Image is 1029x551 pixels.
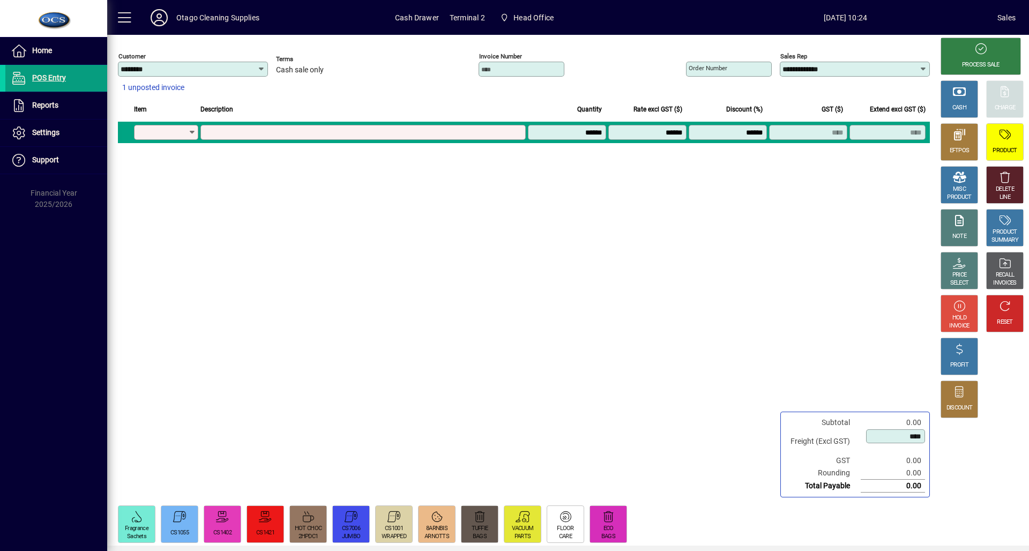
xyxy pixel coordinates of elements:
[785,467,861,480] td: Rounding
[633,103,682,115] span: Rate excl GST ($)
[142,8,176,27] button: Profile
[603,525,614,533] div: ECO
[950,147,970,155] div: EFTPOS
[426,525,448,533] div: 8ARNBIS
[822,103,843,115] span: GST ($)
[870,103,926,115] span: Extend excl GST ($)
[513,9,554,26] span: Head Office
[382,533,406,541] div: WRAPPED
[1000,193,1010,202] div: LINE
[276,66,324,75] span: Cash sale only
[32,73,66,82] span: POS Entry
[299,533,318,541] div: 2HPDC1
[5,147,107,174] a: Support
[953,185,966,193] div: MISC
[689,64,727,72] mat-label: Order number
[5,120,107,146] a: Settings
[861,467,925,480] td: 0.00
[32,46,52,55] span: Home
[5,38,107,64] a: Home
[952,271,967,279] div: PRICE
[122,82,184,93] span: 1 unposted invoice
[5,92,107,119] a: Reports
[946,404,972,412] div: DISCOUNT
[450,9,485,26] span: Terminal 2
[993,147,1017,155] div: PRODUCT
[472,525,488,533] div: TUFFIE
[496,8,558,27] span: Head Office
[125,525,148,533] div: Fragrance
[785,480,861,493] td: Total Payable
[559,533,572,541] div: CARE
[134,103,147,115] span: Item
[962,61,1000,69] div: PROCESS SALE
[952,104,966,112] div: CASH
[32,101,58,109] span: Reports
[861,480,925,493] td: 0.00
[473,533,487,541] div: BAGS
[577,103,602,115] span: Quantity
[785,416,861,429] td: Subtotal
[785,455,861,467] td: GST
[996,185,1014,193] div: DELETE
[993,228,1017,236] div: PRODUCT
[342,525,360,533] div: CS7006
[118,78,189,98] button: 1 unposted invoice
[785,429,861,455] td: Freight (Excl GST)
[601,533,615,541] div: BAGS
[342,533,361,541] div: JUMBO
[996,271,1015,279] div: RECALL
[557,525,574,533] div: FLOOR
[947,193,971,202] div: PRODUCT
[952,233,966,241] div: NOTE
[276,56,340,63] span: Terms
[950,361,968,369] div: PROFIT
[512,525,534,533] div: VACUUM
[993,279,1016,287] div: INVOICES
[32,128,59,137] span: Settings
[295,525,322,533] div: HOT CHOC
[424,533,449,541] div: ARNOTTS
[256,529,274,537] div: CS1421
[861,455,925,467] td: 0.00
[694,9,997,26] span: [DATE] 10:24
[997,9,1016,26] div: Sales
[127,533,146,541] div: Sachets
[213,529,232,537] div: CS1402
[952,314,966,322] div: HOLD
[997,318,1013,326] div: RESET
[32,155,59,164] span: Support
[949,322,969,330] div: INVOICE
[479,53,522,60] mat-label: Invoice number
[514,533,531,541] div: PARTS
[861,416,925,429] td: 0.00
[726,103,763,115] span: Discount (%)
[176,9,259,26] div: Otago Cleaning Supplies
[995,104,1016,112] div: CHARGE
[780,53,807,60] mat-label: Sales rep
[395,9,439,26] span: Cash Drawer
[200,103,233,115] span: Description
[991,236,1018,244] div: SUMMARY
[385,525,403,533] div: CS1001
[950,279,969,287] div: SELECT
[170,529,189,537] div: CS1055
[118,53,146,60] mat-label: Customer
